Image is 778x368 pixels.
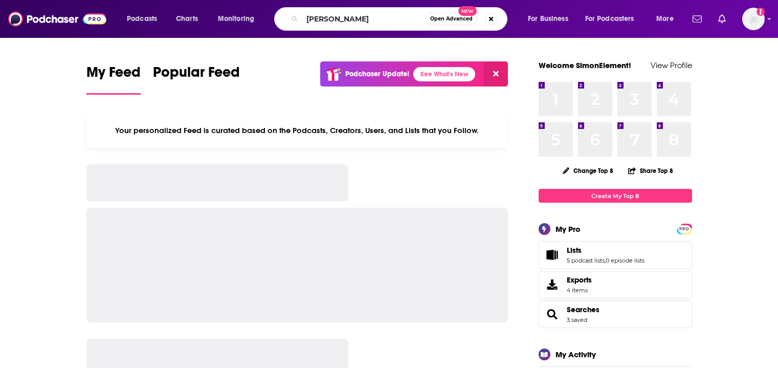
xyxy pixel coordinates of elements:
[86,113,508,148] div: Your personalized Feed is curated based on the Podcasts, Creators, Users, and Lists that you Follow.
[557,164,620,177] button: Change Top 8
[86,63,141,87] span: My Feed
[86,63,141,95] a: My Feed
[539,189,692,203] a: Create My Top 8
[678,225,691,232] a: PRO
[585,12,634,26] span: For Podcasters
[688,10,706,28] a: Show notifications dropdown
[176,12,198,26] span: Charts
[153,63,240,87] span: Popular Feed
[521,11,581,27] button: open menu
[120,11,170,27] button: open menu
[169,11,204,27] a: Charts
[8,9,106,29] img: Podchaser - Follow, Share and Rate Podcasts
[302,11,426,27] input: Search podcasts, credits, & more...
[539,271,692,298] a: Exports
[567,275,592,285] span: Exports
[555,224,581,234] div: My Pro
[345,70,409,78] p: Podchaser Update!
[153,63,240,95] a: Popular Feed
[651,60,692,70] a: View Profile
[606,257,644,264] a: 0 episode lists
[413,67,475,81] a: See What's New
[742,8,765,30] span: Logged in as SimonElement
[542,307,563,321] a: Searches
[567,287,592,294] span: 4 items
[579,11,649,27] button: open menu
[284,7,517,31] div: Search podcasts, credits, & more...
[567,316,587,323] a: 3 saved
[742,8,765,30] img: User Profile
[628,161,674,181] button: Share Top 8
[430,16,473,21] span: Open Advanced
[567,246,582,255] span: Lists
[649,11,686,27] button: open menu
[555,350,596,359] div: My Activity
[542,277,563,292] span: Exports
[211,11,268,27] button: open menu
[218,12,254,26] span: Monitoring
[757,8,765,16] svg: Add a profile image
[542,248,563,262] a: Lists
[742,8,765,30] button: Show profile menu
[714,10,730,28] a: Show notifications dropdown
[678,225,691,233] span: PRO
[539,300,692,328] span: Searches
[539,241,692,269] span: Lists
[539,60,631,70] a: Welcome SimonElement!
[656,12,674,26] span: More
[426,13,477,25] button: Open AdvancedNew
[567,305,599,314] a: Searches
[127,12,157,26] span: Podcasts
[567,257,605,264] a: 5 podcast lists
[605,257,606,264] span: ,
[567,246,644,255] a: Lists
[528,12,568,26] span: For Business
[458,6,477,16] span: New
